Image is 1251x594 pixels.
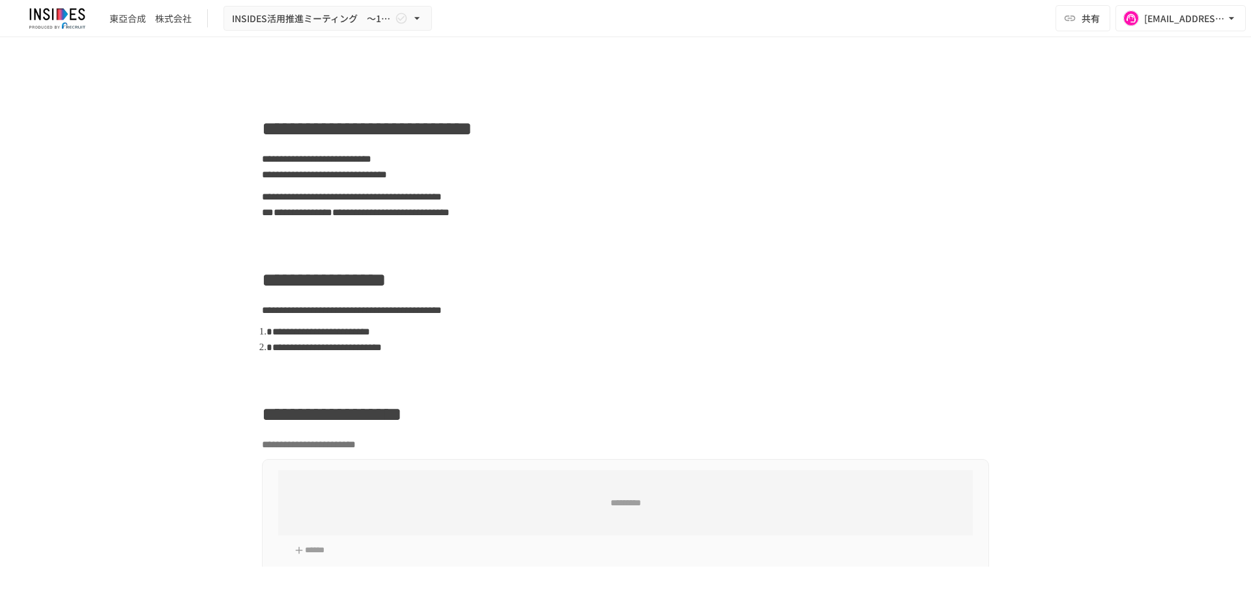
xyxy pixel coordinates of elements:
div: [EMAIL_ADDRESS][DOMAIN_NAME] [1144,10,1225,27]
button: INSIDES活用推進ミーティング ～1回目～ [223,6,432,31]
span: 共有 [1082,11,1100,25]
span: INSIDES活用推進ミーティング ～1回目～ [232,10,392,27]
button: 共有 [1056,5,1110,31]
img: JmGSPSkPjKwBq77AtHmwC7bJguQHJlCRQfAXtnx4WuV [16,8,99,29]
div: 東亞合成 株式会社 [109,12,192,25]
button: [EMAIL_ADDRESS][DOMAIN_NAME] [1115,5,1246,31]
